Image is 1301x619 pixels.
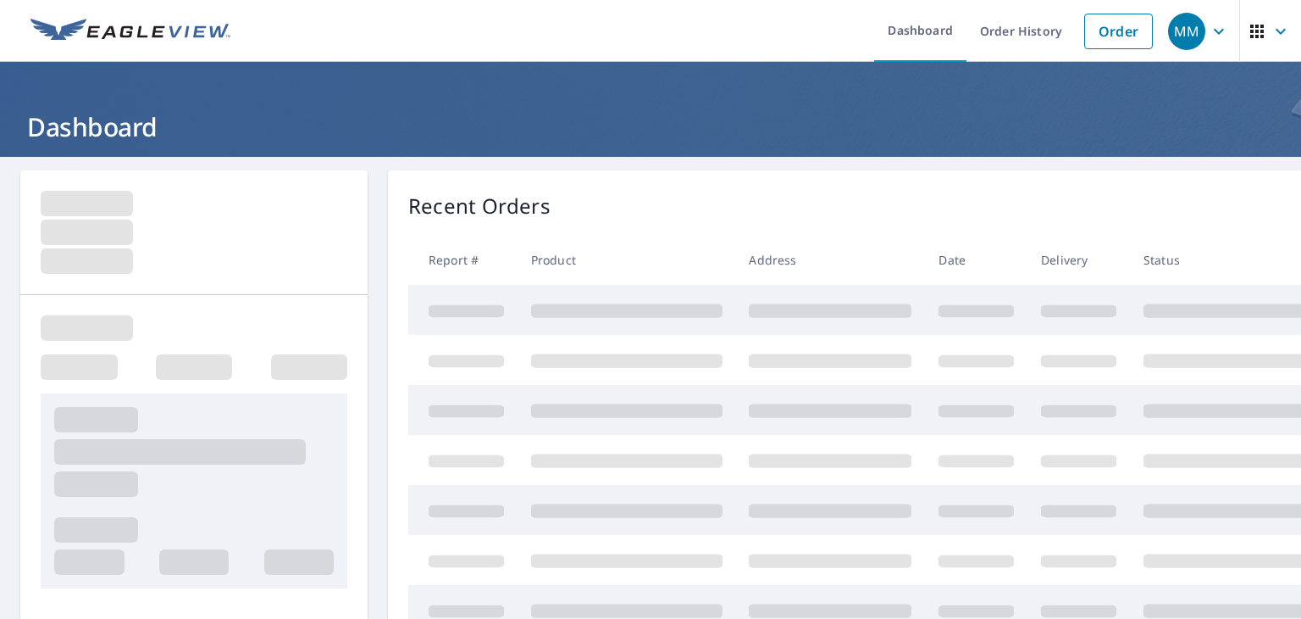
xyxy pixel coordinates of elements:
th: Date [925,235,1027,285]
img: EV Logo [30,19,230,44]
th: Delivery [1027,235,1130,285]
th: Product [518,235,736,285]
a: Order [1084,14,1153,49]
th: Report # [408,235,518,285]
th: Address [735,235,925,285]
div: MM [1168,13,1205,50]
h1: Dashboard [20,109,1281,144]
p: Recent Orders [408,191,551,221]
